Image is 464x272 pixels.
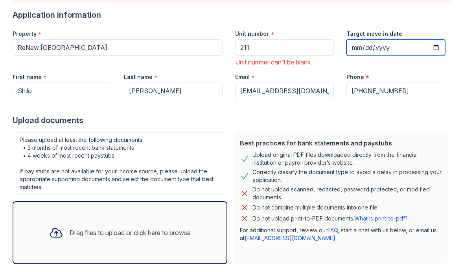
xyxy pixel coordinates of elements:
p: For additional support, review our , start a chat with us below, or email us at [240,226,442,242]
div: Do not combine multiple documents into one file. [252,203,379,212]
a: What is print-to-pdf? [354,215,408,222]
p: Do not upload print-to-PDF documents. [252,215,408,222]
div: Do not upload scanned, redacted, password protected, or modified documents. [252,186,442,201]
label: Unit number [235,30,269,38]
label: First name [13,73,42,81]
div: Best practices for bank statements and paystubs [240,138,442,148]
label: Email [235,73,250,81]
label: Last name [124,73,153,81]
div: Application information [13,9,451,20]
div: Correctly classify the document type to avoid a delay in processing your application. [252,168,442,184]
div: Drag files to upload or click here to browse [70,228,191,237]
div: Please upload at least the following documents: • 3 months of most recent bank statements • 4 wee... [13,132,227,195]
label: Phone [346,73,364,81]
a: [EMAIL_ADDRESS][DOMAIN_NAME] [245,235,335,241]
div: Upload original PDF files downloaded directly from the financial institution or payroll provider’... [252,151,442,167]
a: FAQ [328,227,338,233]
label: Property [13,30,37,38]
div: Upload documents [13,115,451,126]
div: Unit number can't be blank [235,57,334,67]
label: Target move in date [346,30,402,38]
